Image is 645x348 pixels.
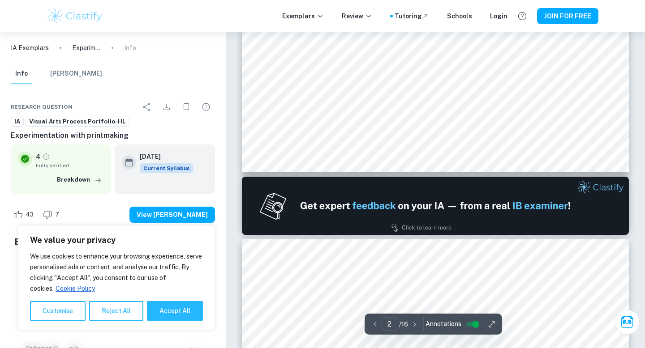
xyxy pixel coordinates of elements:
[55,173,104,187] button: Breakdown
[515,8,530,24] button: Help and Feedback
[30,301,86,321] button: Customise
[72,43,101,53] p: Experimentation with printmaking
[490,11,507,21] a: Login
[11,103,73,111] span: Research question
[140,152,186,161] h6: [DATE]
[140,163,193,173] span: Current Syllabus
[40,208,64,222] div: Dislike
[426,319,461,329] span: Annotations
[124,43,136,53] p: Info
[395,11,429,21] a: Tutoring
[89,301,143,321] button: Reject All
[47,7,103,25] img: Clastify logo
[36,152,40,161] p: 4
[30,251,203,294] p: We use cookies to enhance your browsing experience, serve personalised ads or content, and analys...
[537,8,598,24] button: JOIN FOR FREE
[55,284,95,293] a: Cookie Policy
[140,163,193,173] div: This exemplar is based on the current syllabus. Feel free to refer to it for inspiration/ideas wh...
[158,98,176,116] div: Download
[11,64,32,84] button: Info
[242,177,629,235] img: Ad
[11,130,215,141] h6: Experimentation with printmaking
[30,235,203,246] p: We value your privacy
[282,11,324,21] p: Exemplars
[11,208,39,222] div: Like
[147,301,203,321] button: Accept All
[615,310,640,335] button: Ask Clai
[447,11,472,21] a: Schools
[11,43,49,53] a: IA Exemplars
[399,319,408,329] p: / 16
[50,210,64,219] span: 7
[26,117,129,126] span: Visual Arts Process Portfolio-HL
[138,98,156,116] div: Share
[21,210,39,219] span: 43
[177,98,195,116] div: Bookmark
[36,161,104,170] span: Fully verified
[342,11,372,21] p: Review
[197,98,215,116] div: Report issue
[50,64,102,84] button: [PERSON_NAME]
[11,117,23,126] span: IA
[14,235,211,249] h5: Examiner's summary
[42,153,50,161] a: Grade fully verified
[129,207,215,223] button: View [PERSON_NAME]
[11,116,24,127] a: IA
[26,116,129,127] a: Visual Arts Process Portfolio-HL
[18,225,215,330] div: We value your privacy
